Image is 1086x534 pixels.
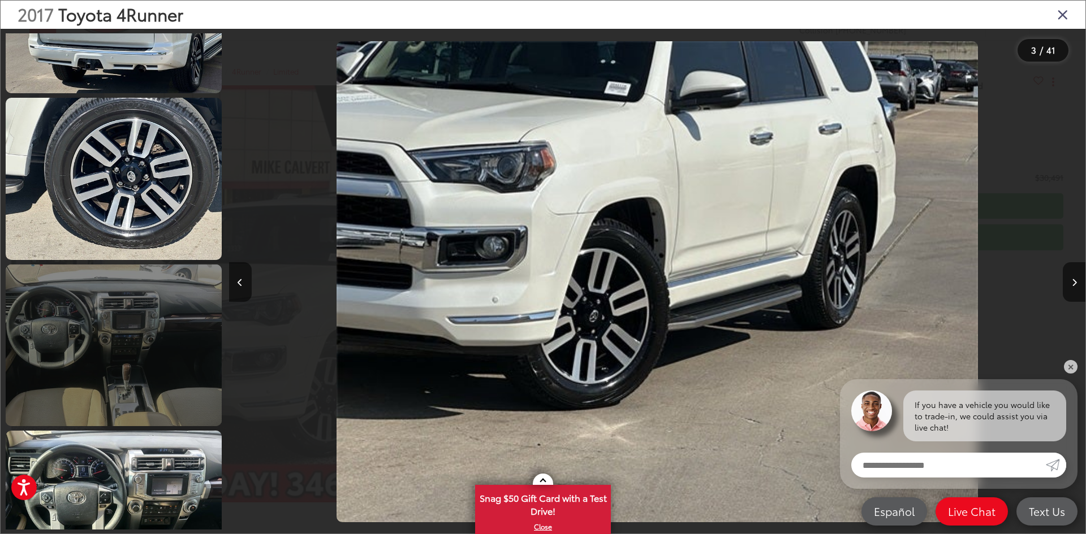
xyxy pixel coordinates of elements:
span: Text Us [1023,504,1071,518]
a: Submit [1046,453,1066,477]
img: 2017 Toyota 4Runner Limited [337,41,978,522]
span: Toyota 4Runner [58,2,183,26]
a: Español [861,497,927,526]
span: 3 [1031,44,1036,56]
span: Live Chat [942,504,1001,518]
a: Text Us [1016,497,1078,526]
button: Next image [1063,262,1085,302]
span: 2017 [18,2,54,26]
div: If you have a vehicle you would like to trade-in, we could assist you via live chat! [903,390,1066,441]
button: Previous image [229,262,252,302]
a: Live Chat [936,497,1008,526]
span: 41 [1046,44,1055,56]
span: Snag $50 Gift Card with a Test Drive! [476,486,610,520]
div: 2017 Toyota 4Runner Limited 2 [229,41,1085,522]
span: / [1038,46,1044,54]
input: Enter your message [851,453,1046,477]
img: Agent profile photo [851,390,892,431]
span: Español [868,504,920,518]
i: Close gallery [1057,7,1068,21]
img: 2017 Toyota 4Runner Limited [3,96,223,261]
